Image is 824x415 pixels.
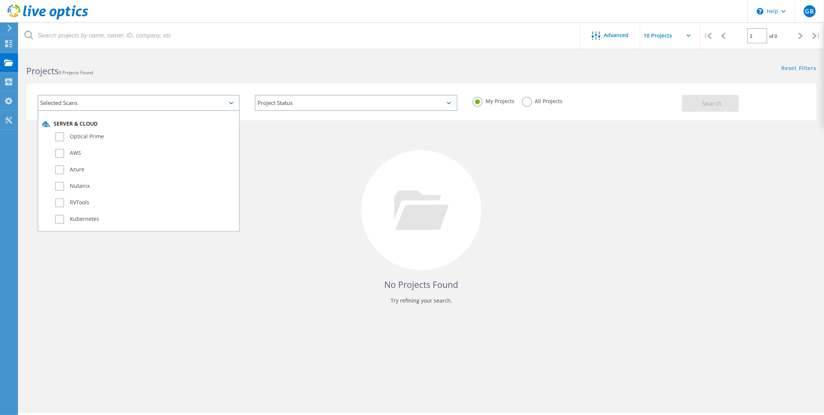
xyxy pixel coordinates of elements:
label: Nutanix [55,182,235,191]
input: Search projects by name, owner, ID, company, etc [19,22,580,49]
label: All Projects [522,97,563,104]
label: Azure [55,165,235,174]
h4: No Projects Found [34,279,809,291]
a: Reset Filters [782,66,816,72]
div: Project Status [255,95,457,111]
p: Try refining your search. [34,295,809,307]
b: Projects [26,65,59,77]
span: of 0 [769,33,777,39]
label: Kubernetes [55,215,235,224]
div: Selected Scans [38,95,240,111]
span: 0 Projects Found [59,69,93,76]
a: Live Optics Dashboard [8,16,88,21]
button: Search [682,95,739,112]
span: GB [805,8,814,14]
div: | [700,22,716,49]
label: Optical Prime [55,132,235,141]
label: My Projects [472,97,514,104]
label: AWS [55,149,235,158]
span: Advanced [604,33,629,38]
div: Server & Cloud [42,120,235,128]
svg: \n [757,8,764,15]
label: RVTools [55,198,235,207]
div: | [809,22,824,49]
span: Search [702,99,722,108]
